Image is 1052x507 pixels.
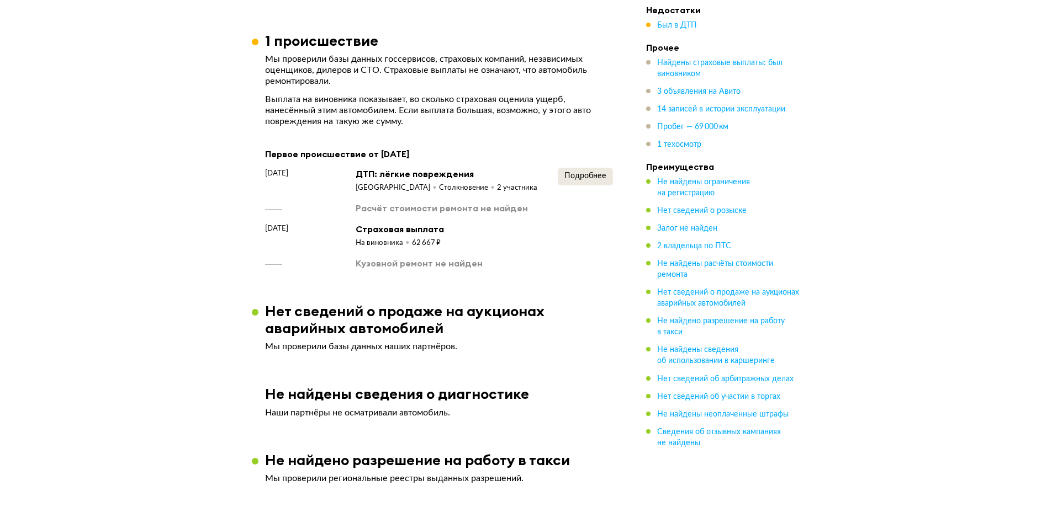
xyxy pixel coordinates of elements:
[646,42,801,53] h4: Прочее
[265,473,613,484] p: Мы проверили региональные реестры выданных разрешений.
[564,172,606,180] span: Подробнее
[356,238,412,248] div: На виновника
[356,223,444,235] div: Страховая выплата
[356,257,483,269] div: Кузовной ремонт не найден
[356,202,528,214] div: Расчёт стоимости ремонта не найден
[657,207,747,215] span: Нет сведений о розыске
[265,385,529,402] h3: Не найдены сведения о диагностике
[497,183,537,193] div: 2 участника
[657,375,794,382] span: Нет сведений об арбитражных делах
[356,168,537,180] div: ДТП: лёгкие повреждения
[657,260,773,279] span: Не найдены расчёты стоимости ремонта
[657,225,717,232] span: Залог не найден
[265,223,288,234] span: [DATE]
[265,147,613,161] div: Первое происшествие от [DATE]
[657,22,697,29] span: Был в ДТП
[657,346,775,365] span: Не найдены сведения об использовании в каршеринге
[657,123,728,131] span: Пробег — 69 000 км
[439,183,497,193] div: Столкновение
[657,317,785,336] span: Не найдено разрешение на работу в такси
[412,238,441,248] div: 62 667 ₽
[657,141,701,148] span: 1 техосмотр
[657,428,781,446] span: Сведения об отзывных кампаниях не найдены
[558,168,613,185] button: Подробнее
[657,59,783,78] span: Найдены страховые выплаты: был виновником
[657,178,750,197] span: Не найдены ограничения на регистрацию
[265,451,570,468] h3: Не найдено разрешение на работу в такси
[657,392,780,400] span: Нет сведений об участии в торгах
[265,168,288,179] span: [DATE]
[265,341,613,352] p: Мы проверили базы данных наших партнёров.
[657,289,799,307] span: Нет сведений о продаже на аукционах аварийных автомобилей
[657,410,789,418] span: Не найдены неоплаченные штрафы
[265,94,613,127] p: Выплата на виновника показывает, во сколько страховая оценила ущерб, нанесённый этим автомобилем....
[356,183,439,193] div: [GEOGRAPHIC_DATA]
[265,54,613,87] p: Мы проверили базы данных госсервисов, страховых компаний, независимых оценщиков, дилеров и СТО. С...
[657,88,741,95] span: 3 объявления на Авито
[646,161,801,172] h4: Преимущества
[265,302,626,337] h3: Нет сведений о продаже на аукционах аварийных автомобилей
[646,4,801,15] h4: Недостатки
[265,407,613,418] p: Наши партнёры не осматривали автомобиль.
[657,242,731,250] span: 2 владельца по ПТС
[265,32,378,49] h3: 1 происшествие
[657,105,785,113] span: 14 записей в истории эксплуатации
